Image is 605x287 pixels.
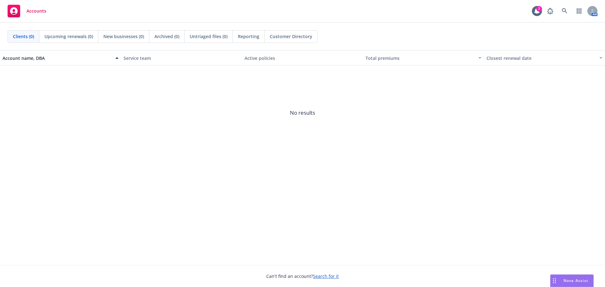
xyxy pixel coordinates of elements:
button: Service team [121,50,242,66]
div: Total premiums [366,55,475,61]
span: Clients (0) [13,33,34,40]
a: Report a Bug [544,5,556,17]
span: Untriaged files (0) [190,33,228,40]
a: Search for it [313,273,339,279]
span: Upcoming renewals (0) [44,33,93,40]
button: Active policies [242,50,363,66]
span: Archived (0) [154,33,179,40]
span: Reporting [238,33,259,40]
span: Customer Directory [270,33,312,40]
span: Accounts [26,9,46,14]
div: Active policies [245,55,360,61]
a: Search [558,5,571,17]
a: Accounts [5,2,49,20]
button: Total premiums [363,50,484,66]
div: Service team [124,55,239,61]
span: New businesses (0) [103,33,144,40]
button: Nova Assist [550,274,594,287]
div: Closest renewal date [487,55,596,61]
div: Drag to move [550,275,558,287]
span: Can't find an account? [266,273,339,279]
div: Account name, DBA [3,55,112,61]
a: Switch app [573,5,585,17]
div: 7 [536,6,542,12]
button: Closest renewal date [484,50,605,66]
span: Nova Assist [563,278,588,283]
